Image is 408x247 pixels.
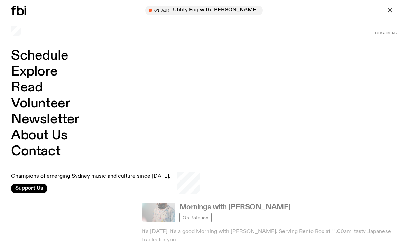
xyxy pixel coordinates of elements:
[11,49,68,62] a: Schedule
[375,31,397,35] span: Remaining
[11,81,43,94] a: Read
[11,184,47,193] button: Support Us
[11,145,60,158] a: Contact
[11,129,68,142] a: About Us
[11,173,170,180] p: Champions of emerging Sydney music and culture since [DATE].
[11,113,79,126] a: Newsletter
[15,185,43,192] span: Support Us
[11,65,57,78] a: Explore
[145,6,263,15] button: On AirUtility Fog with [PERSON_NAME]
[11,97,70,110] a: Volunteer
